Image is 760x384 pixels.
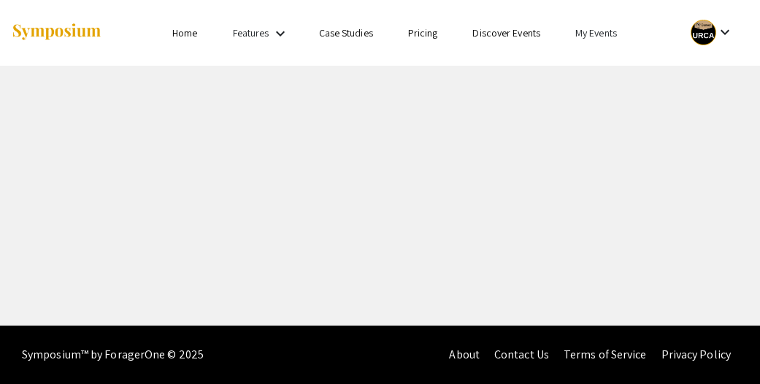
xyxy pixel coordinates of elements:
[716,23,734,41] mat-icon: Expand account dropdown
[575,26,617,39] a: My Events
[233,26,269,39] a: Features
[472,26,540,39] a: Discover Events
[408,26,438,39] a: Pricing
[319,26,373,39] a: Case Studies
[661,347,731,362] a: Privacy Policy
[564,347,647,362] a: Terms of Service
[11,23,102,42] img: Symposium by ForagerOne
[698,318,749,373] iframe: Chat
[675,16,749,49] button: Expand account dropdown
[449,347,480,362] a: About
[22,326,204,384] div: Symposium™ by ForagerOne © 2025
[172,26,197,39] a: Home
[494,347,549,362] a: Contact Us
[272,25,289,42] mat-icon: Expand Features list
